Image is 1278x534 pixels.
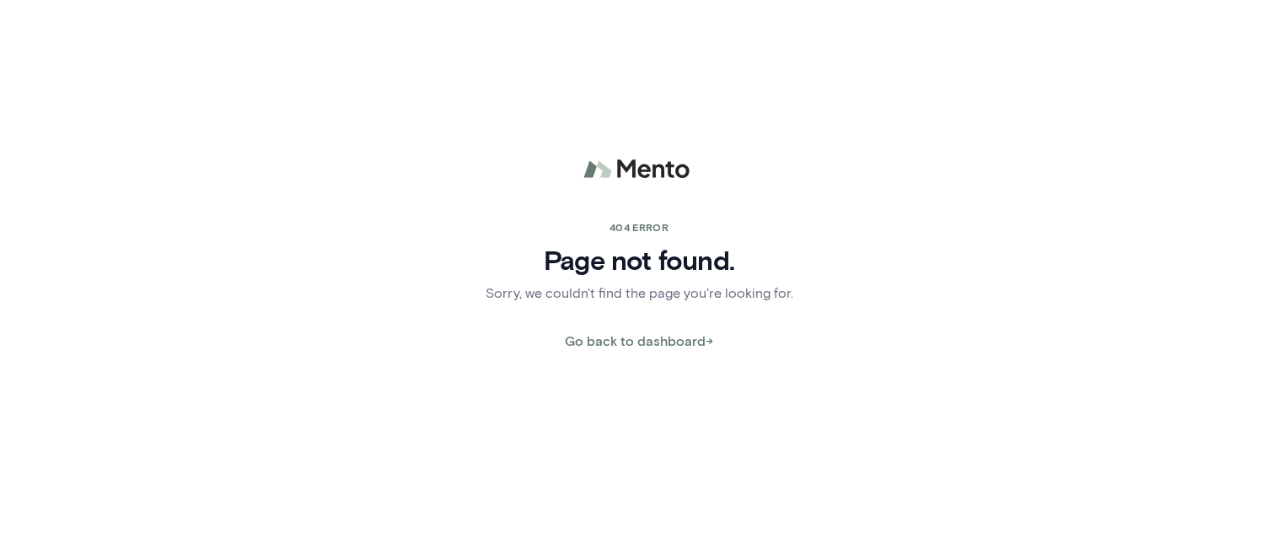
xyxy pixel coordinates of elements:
[609,221,669,233] span: 404 error
[486,283,793,304] p: Sorry, we couldn't find the page you're looking for.
[563,149,715,190] img: logo
[556,324,722,358] button: Go back to dashboard
[706,331,713,351] span: →
[486,244,793,276] h4: Page not found.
